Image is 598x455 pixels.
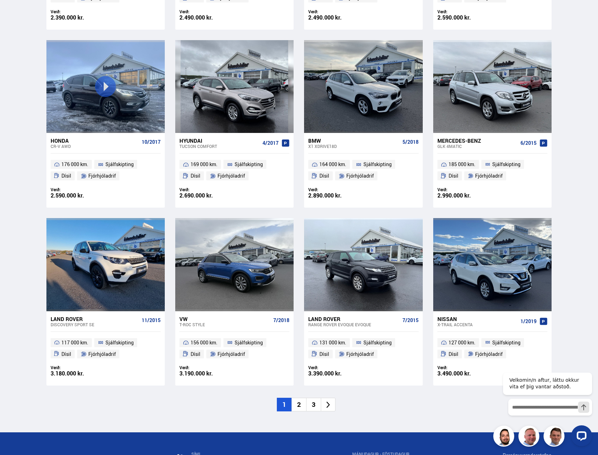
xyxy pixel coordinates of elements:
[51,187,106,192] div: Verð:
[319,350,329,358] span: Dísil
[433,133,552,208] a: Mercedes-Benz GLK 4MATIC 6/2015 185 000 km. Sjálfskipting Dísil Fjórhjóladrif Verð: 2.990.000 kr.
[61,160,88,169] span: 176 000 km.
[308,322,399,327] div: Range Rover Evoque EVOQUE
[277,398,291,411] li: 1
[449,338,475,347] span: 127 000 km.
[179,9,235,14] div: Verð:
[263,140,279,146] span: 4/2017
[308,365,363,370] div: Verð:
[403,318,419,323] span: 7/2015
[346,350,374,358] span: Fjórhjóladrif
[179,144,260,149] div: Tucson COMFORT
[437,322,518,327] div: X-Trail ACCENTA
[191,172,200,180] span: Dísil
[291,398,306,411] li: 2
[105,338,134,347] span: Sjálfskipting
[437,137,518,144] div: Mercedes-Benz
[494,427,515,448] img: nhp88E3Fdnt1Opn2.png
[363,160,392,169] span: Sjálfskipting
[308,144,399,149] div: X1 XDRIVE18D
[61,350,71,358] span: Dísil
[497,360,595,452] iframe: LiveChat chat widget
[437,365,493,370] div: Verð:
[308,316,399,322] div: Land Rover
[475,172,503,180] span: Fjórhjóladrif
[437,15,493,21] div: 2.590.000 kr.
[308,137,399,144] div: BMW
[308,371,363,376] div: 3.390.000 kr.
[308,15,363,21] div: 2.490.000 kr.
[235,338,263,347] span: Sjálfskipting
[403,139,419,145] span: 5/2018
[51,371,106,376] div: 3.180.000 kr.
[306,398,321,411] li: 3
[437,193,493,199] div: 2.990.000 kr.
[308,187,363,192] div: Verð:
[437,144,518,149] div: GLK 4MATIC
[175,133,294,208] a: Hyundai Tucson COMFORT 4/2017 169 000 km. Sjálfskipting Dísil Fjórhjóladrif Verð: 2.690.000 kr.
[273,318,289,323] span: 7/2018
[217,350,245,358] span: Fjórhjóladrif
[51,15,106,21] div: 2.390.000 kr.
[521,319,537,324] span: 1/2019
[88,172,116,180] span: Fjórhjóladrif
[304,311,422,386] a: Land Rover Range Rover Evoque EVOQUE 7/2015 131 000 km. Sjálfskipting Dísil Fjórhjóladrif Verð: 3...
[51,137,139,144] div: Honda
[437,371,493,376] div: 3.490.000 kr.
[105,160,134,169] span: Sjálfskipting
[191,338,217,347] span: 156 000 km.
[179,15,235,21] div: 2.490.000 kr.
[217,172,245,180] span: Fjórhjóladrif
[475,350,503,358] span: Fjórhjóladrif
[319,160,346,169] span: 164 000 km.
[308,193,363,199] div: 2.890.000 kr.
[235,160,263,169] span: Sjálfskipting
[437,9,493,14] div: Verð:
[433,311,552,386] a: Nissan X-Trail ACCENTA 1/2019 127 000 km. Sjálfskipting Dísil Fjórhjóladrif Verð: 3.490.000 kr.
[492,338,521,347] span: Sjálfskipting
[308,9,363,14] div: Verð:
[363,338,392,347] span: Sjálfskipting
[437,316,518,322] div: Nissan
[191,160,217,169] span: 169 000 km.
[51,322,139,327] div: Discovery Sport SE
[88,350,116,358] span: Fjórhjóladrif
[46,311,165,386] a: Land Rover Discovery Sport SE 11/2015 117 000 km. Sjálfskipting Dísil Fjórhjóladrif Verð: 3.180.0...
[51,365,106,370] div: Verð:
[179,316,271,322] div: VW
[319,172,329,180] span: Dísil
[179,193,235,199] div: 2.690.000 kr.
[449,160,475,169] span: 185 000 km.
[492,160,521,169] span: Sjálfskipting
[142,139,161,145] span: 10/2017
[179,137,260,144] div: Hyundai
[51,144,139,149] div: CR-V AWD
[179,187,235,192] div: Verð:
[61,338,88,347] span: 117 000 km.
[346,172,374,180] span: Fjórhjóladrif
[179,371,235,376] div: 3.190.000 kr.
[51,316,139,322] div: Land Rover
[521,140,537,146] span: 6/2015
[51,193,106,199] div: 2.590.000 kr.
[449,172,458,180] span: Dísil
[437,187,493,192] div: Verð:
[142,318,161,323] span: 11/2015
[304,133,422,208] a: BMW X1 XDRIVE18D 5/2018 164 000 km. Sjálfskipting Dísil Fjórhjóladrif Verð: 2.890.000 kr.
[179,365,235,370] div: Verð:
[175,311,294,386] a: VW T-Roc STYLE 7/2018 156 000 km. Sjálfskipting Dísil Fjórhjóladrif Verð: 3.190.000 kr.
[319,338,346,347] span: 131 000 km.
[179,322,271,327] div: T-Roc STYLE
[46,133,165,208] a: Honda CR-V AWD 10/2017 176 000 km. Sjálfskipting Dísil Fjórhjóladrif Verð: 2.590.000 kr.
[61,172,71,180] span: Dísil
[449,350,458,358] span: Dísil
[191,350,200,358] span: Dísil
[51,9,106,14] div: Verð:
